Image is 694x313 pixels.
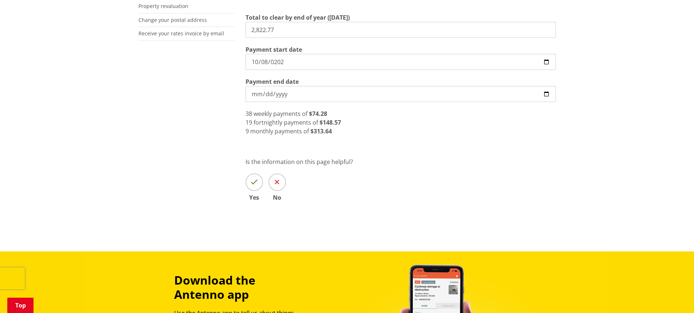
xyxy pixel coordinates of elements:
[254,110,307,118] span: weekly payments of
[309,110,327,118] strong: $74.28
[246,118,252,126] span: 19
[174,273,306,301] h3: Download the Antenno app
[246,45,302,54] label: Payment start date
[246,127,249,135] span: 9
[310,127,332,135] strong: $313.64
[246,195,263,200] span: Yes
[246,157,556,166] p: Is the information on this page helpful?
[254,118,318,126] span: fortnightly payments of
[7,298,34,313] a: Top
[660,282,687,309] iframe: Messenger Launcher
[138,16,207,23] a: Change your postal address
[250,127,309,135] span: monthly payments of
[246,77,299,86] label: Payment end date
[246,13,350,22] label: Total to clear by end of year ([DATE])
[138,30,224,37] a: Receive your rates invoice by email
[138,3,188,9] a: Property revaluation
[246,110,252,118] span: 38
[319,118,341,126] strong: $148.57
[268,195,286,200] span: No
